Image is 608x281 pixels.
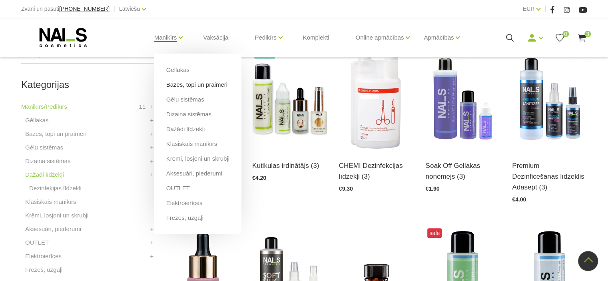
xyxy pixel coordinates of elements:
a: Pedikīrs [255,22,276,54]
span: €4.20 [252,175,266,181]
a: Vaksācija [197,18,235,57]
a: Gēlu sistēmas [166,95,204,104]
a: Gēlu sistēmas [25,143,63,152]
a: Krēmi, losjoni un skrubji [166,154,229,163]
a: EUR [523,4,535,14]
a: Latviešu [119,4,140,14]
a: [PHONE_NUMBER] [59,6,110,12]
a: + [150,251,154,261]
a: + [150,102,154,112]
a: Dažādi līdzekļi [166,125,205,134]
a: Dizaina sistēmas [25,156,70,166]
a: Komplekti [297,18,336,57]
span: | [114,4,115,14]
a: Dizaina sistēmas [166,110,211,119]
a: + [150,116,154,125]
span: €9.30 [339,185,353,192]
a: Gēllakas [166,66,189,74]
a: Klasiskais manikīrs [25,197,76,207]
a: Gēllakas [25,116,48,125]
a: Manikīrs [154,22,177,54]
span: €1.90 [425,185,439,192]
a: Manikīrs/Pedikīrs [21,102,67,112]
h2: Kategorijas [21,80,153,90]
span: | [544,4,546,14]
img: STERISEPT INSTRU 1L (SPORICĪDS)Sporicīds instrumentu dezinfekcijas un mazgāšanas līdzeklis invent... [339,48,414,150]
a: Apmācības [424,22,454,54]
a: + [150,238,154,247]
a: 3 [577,33,587,43]
a: Elektroierīces [25,251,62,261]
a: Online apmācības [355,22,404,54]
img: Līdzeklis kutikulas mīkstināšanai un irdināšanai vien pāris sekunžu laikā. Ideāli piemērots kutik... [252,48,327,150]
a: Klasiskais manikīrs [166,140,217,148]
span: sale [427,228,442,238]
a: Dažādi līdzekļi [25,170,64,179]
a: + [150,156,154,166]
a: Frēzes, uzgaļi [166,213,203,222]
a: 0 [555,33,565,43]
a: OUTLET [166,184,190,193]
span: 11 [139,102,146,112]
span: 0 [562,31,569,37]
img: Pielietošanas sfēra profesionālai lietošanai: Medicīnisks līdzeklis paredzēts roku un virsmu dezi... [512,48,587,150]
a: Bāzes, topi un praimeri [25,129,86,139]
a: Dezinfekijas līdzekļi [29,183,82,193]
span: 3 [584,31,591,37]
a: Krēmi, losjoni un skrubji [25,211,88,220]
a: + [150,224,154,234]
a: Aksesuāri, piederumi [25,224,81,234]
span: €4.00 [512,196,526,203]
a: Kutikulas irdinātājs (3) [252,160,327,171]
a: Aksesuāri, piederumi [166,169,222,178]
a: OUTLET [25,238,49,247]
a: CHEMI Dezinfekcijas līdzekļi (3) [339,160,414,182]
a: + [150,143,154,152]
a: Elektroierīces [166,199,203,207]
a: + [150,170,154,179]
a: Frēzes, uzgaļi [25,265,62,275]
a: Soak Off Gellakas noņēmējs (3) [425,160,500,182]
div: Zvani un pasūti [21,4,110,14]
img: Profesionāls šķīdums gellakas un citu “soak off” produktu ātrai noņemšanai.Nesausina rokas.Tilpum... [425,48,500,150]
a: Premium Dezinficēšanas līdzeklis Adasept (3) [512,160,587,193]
a: + [150,129,154,139]
a: Bāzes, topi un praimeri [166,80,227,89]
